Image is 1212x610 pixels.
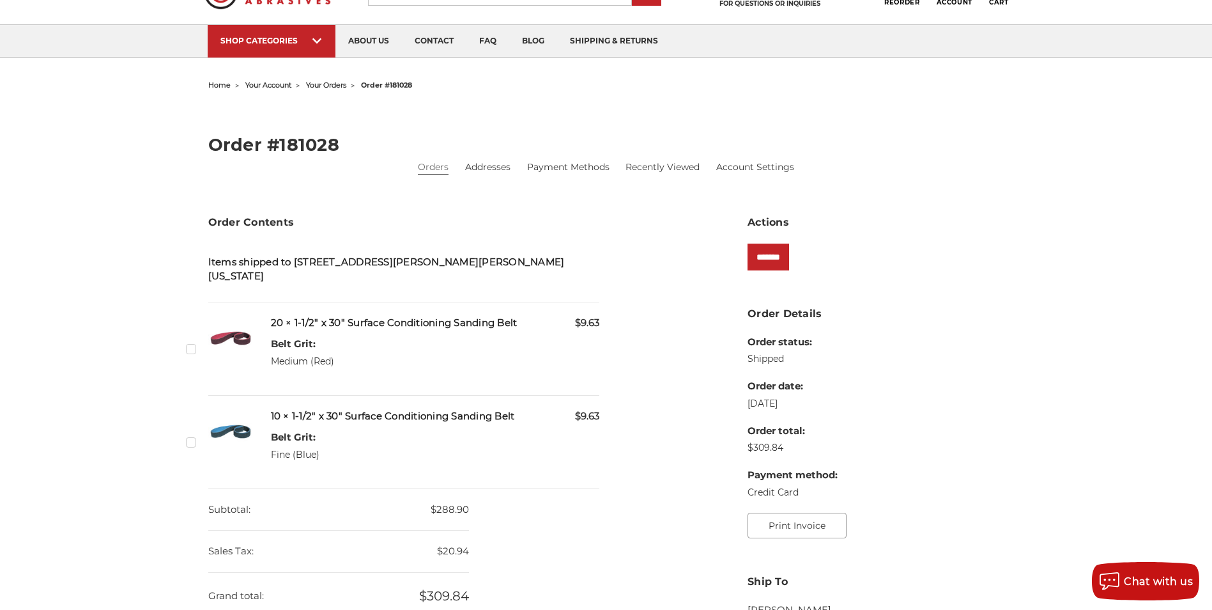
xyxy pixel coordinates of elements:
[208,489,469,531] dd: $288.90
[271,337,334,352] dt: Belt Grit:
[748,468,838,483] dt: Payment method:
[361,81,412,90] span: order #181028
[748,513,847,538] button: Print Invoice
[208,255,600,284] h5: Items shipped to [STREET_ADDRESS][PERSON_NAME][PERSON_NAME][US_STATE]
[306,81,346,90] a: your orders
[748,424,838,439] dt: Order total:
[1092,562,1199,600] button: Chat with us
[748,306,1004,322] h3: Order Details
[509,25,557,58] a: blog
[748,379,838,394] dt: Order date:
[748,352,838,366] dd: Shipped
[271,409,600,424] h5: 10 × 1-1/2" x 30" Surface Conditioning Sanding Belt
[716,160,794,174] a: Account Settings
[625,160,700,174] a: Recently Viewed
[335,25,402,58] a: about us
[748,335,838,350] dt: Order status:
[208,136,1004,153] h2: Order #181028
[208,81,231,90] a: home
[575,409,599,424] span: $9.63
[208,215,600,230] h3: Order Contents
[208,531,469,573] dd: $20.94
[271,448,319,462] dd: Fine (Blue)
[748,397,838,411] dd: [DATE]
[527,160,610,174] a: Payment Methods
[465,160,510,174] a: Addresses
[575,316,599,331] span: $9.63
[402,25,466,58] a: contact
[220,36,323,45] div: SHOP CATEGORIES
[208,316,253,361] img: 1-1/2" x 30" Surface Conditioning Sanding Belt
[245,81,291,90] a: your account
[271,316,600,331] h5: 20 × 1-1/2" x 30" Surface Conditioning Sanding Belt
[271,430,319,445] dt: Belt Grit:
[748,486,838,499] dd: Credit Card
[748,441,838,455] dd: $309.84
[748,574,1004,590] h3: Ship To
[557,25,671,58] a: shipping & returns
[208,531,254,572] dt: Sales Tax:
[1124,575,1193,588] span: Chat with us
[748,215,1004,230] h3: Actions
[271,355,334,368] dd: Medium (Red)
[418,160,449,174] a: Orders
[208,489,250,531] dt: Subtotal:
[466,25,509,58] a: faq
[208,409,253,454] img: 1-1/2" x 30" Surface Conditioning Sanding Belt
